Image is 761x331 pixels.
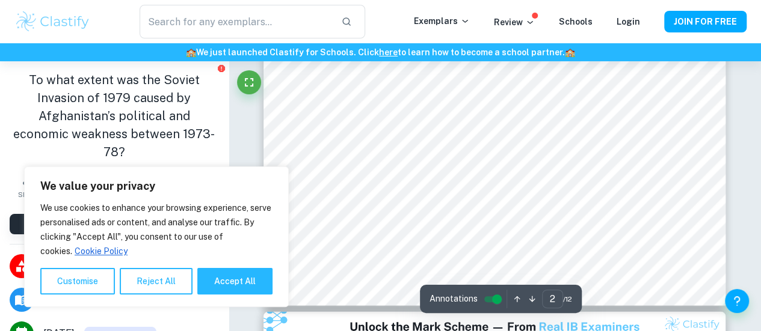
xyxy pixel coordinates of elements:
[197,268,273,294] button: Accept All
[379,47,398,57] a: here
[664,11,747,32] button: JOIN FOR FREE
[18,190,39,199] span: Share
[14,10,91,34] img: Clastify logo
[120,268,193,294] button: Reject All
[24,166,289,307] div: We value your privacy
[40,201,273,258] p: We use cookies to enhance your browsing experience, serve personalised ads or content, and analys...
[40,179,273,193] p: We value your privacy
[563,294,572,305] span: / 12
[40,268,115,294] button: Customise
[10,214,219,234] button: View [PERSON_NAME]
[494,16,535,29] p: Review
[617,17,640,26] a: Login
[559,17,593,26] a: Schools
[237,70,261,94] button: Fullscreen
[140,5,332,38] input: Search for any exemplars...
[725,289,749,313] button: Help and Feedback
[74,246,128,257] a: Cookie Policy
[430,293,478,305] span: Annotations
[186,47,196,57] span: 🏫
[414,14,470,28] p: Exemplars
[565,47,575,57] span: 🏫
[10,71,219,161] h1: To what extent was the Soviet Invasion of 1979 caused by Afghanistan’s political and economic wea...
[217,64,226,73] button: Report issue
[2,46,759,59] h6: We just launched Clastify for Schools. Click to learn how to become a school partner.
